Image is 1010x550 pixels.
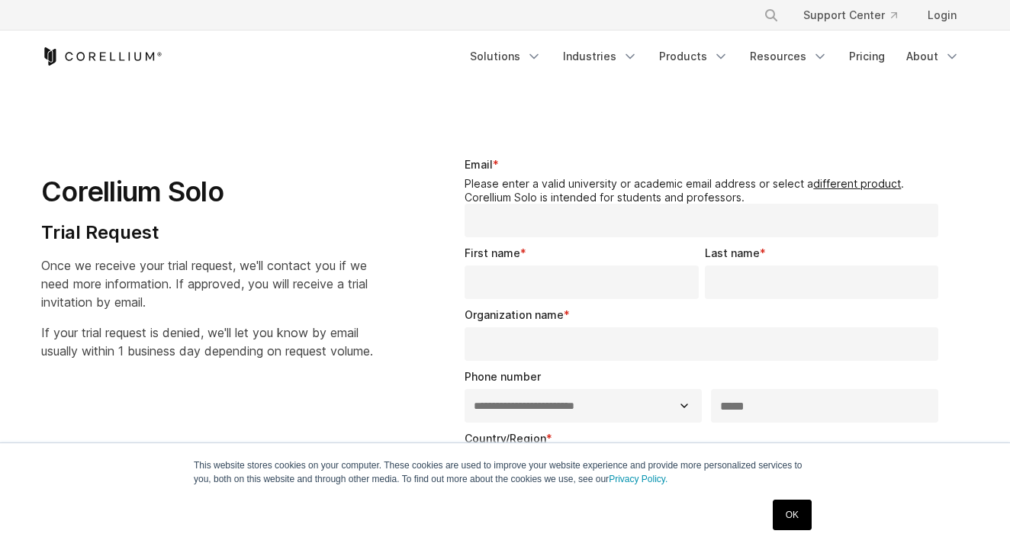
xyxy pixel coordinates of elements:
[609,474,667,484] a: Privacy Policy.
[554,43,647,70] a: Industries
[41,47,162,66] a: Corellium Home
[745,2,969,29] div: Navigation Menu
[465,432,546,445] span: Country/Region
[650,43,738,70] a: Products
[194,458,816,486] p: This website stores cookies on your computer. These cookies are used to improve your website expe...
[41,325,373,359] span: If your trial request is denied, we'll let you know by email usually within 1 business day depend...
[465,370,541,383] span: Phone number
[465,308,564,321] span: Organization name
[461,43,551,70] a: Solutions
[41,221,373,244] h4: Trial Request
[41,258,368,310] span: Once we receive your trial request, we'll contact you if we need more information. If approved, y...
[757,2,785,29] button: Search
[813,177,901,190] a: different product
[41,175,373,209] h1: Corellium Solo
[840,43,894,70] a: Pricing
[705,246,760,259] span: Last name
[915,2,969,29] a: Login
[791,2,909,29] a: Support Center
[465,246,520,259] span: First name
[773,500,812,530] a: OK
[465,158,493,171] span: Email
[741,43,837,70] a: Resources
[897,43,969,70] a: About
[465,177,944,204] legend: Please enter a valid university or academic email address or select a . Corellium Solo is intende...
[461,43,969,70] div: Navigation Menu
